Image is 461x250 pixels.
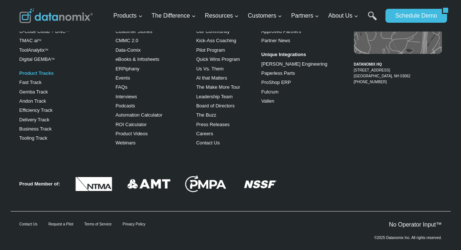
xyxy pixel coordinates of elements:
a: The Buzz [196,112,216,118]
a: [STREET_ADDRESS][GEOGRAPHIC_DATA], NH 03062 [354,68,411,78]
span: Partners [291,11,319,21]
a: Quick Wins Program [196,56,240,62]
a: Board of Directors [196,103,235,109]
a: Data-Comix [116,47,141,53]
a: Vallen [261,98,274,104]
a: Pilot Program [196,47,225,53]
span: Resources [205,11,239,21]
span: Customers [248,11,282,21]
a: No Operator Input™ [389,221,442,228]
a: Us Vs. Them [196,66,224,71]
a: Search [368,11,377,28]
a: Digital GEMBATM [19,56,55,62]
span: Products [113,11,142,21]
span: The Difference [151,11,196,21]
a: Podcasts [116,103,135,109]
nav: Primary Navigation [110,4,382,28]
a: FAQs [116,84,128,90]
figcaption: [PHONE_NUMBER] [354,56,442,85]
a: Careers [196,131,213,136]
a: Contact Us [196,140,220,146]
a: ProShop ERP [261,80,291,85]
a: TMAC aiTM [19,38,41,43]
a: Efficiency Track [19,107,53,113]
a: Product Videos [116,131,148,136]
a: Fast Track [19,80,42,85]
a: ToolAnalytix [19,47,45,53]
a: eBooks & Infosheets [116,56,159,62]
a: [PERSON_NAME] Engineering [261,61,327,67]
a: The Make More Tour [196,84,240,90]
p: ©2025 Datanomix Inc. All rights reserved. [374,236,442,240]
strong: Unique Integrations [261,52,306,57]
sup: TM [66,30,69,32]
a: Leadership Team [196,94,233,99]
a: TM [45,48,48,51]
a: Partner News [261,38,290,43]
a: Events [116,75,130,81]
a: Press Releases [196,122,230,127]
img: Datanomix [19,8,93,23]
a: Automation Calculator [116,112,162,118]
a: AI that Matters [196,75,227,81]
span: About Us [328,11,358,21]
a: Interviews [116,94,137,99]
a: CMMC 2.0 [116,38,138,43]
a: ROI Calculator [116,122,147,127]
a: Schedule Demo [385,9,442,23]
iframe: Popup CTA [4,109,121,246]
a: Privacy Policy [122,222,145,226]
strong: DATANOMIX HQ [354,62,382,66]
a: Gemba Track [19,89,48,95]
a: Product Tracks [19,70,54,76]
a: Kick-Ass Coaching [196,38,236,43]
sup: TM [38,39,41,41]
a: Fulcrum [261,89,278,95]
a: Andon Track [19,98,46,104]
a: Webinars [116,140,136,146]
sup: TM [51,58,54,60]
a: Paperless Parts [261,70,295,76]
a: ERPiphany [116,66,139,71]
